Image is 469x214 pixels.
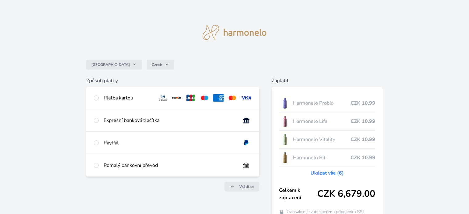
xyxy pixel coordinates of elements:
span: CZK 10.99 [351,99,375,107]
img: jcb.svg [185,94,196,102]
div: Platba kartou [104,94,152,102]
span: CZK 10.99 [351,154,375,161]
span: CZK 10.99 [351,136,375,143]
img: CLEAN_VITALITY_se_stinem_x-lo.jpg [279,132,291,147]
h6: Zaplatit [272,77,383,84]
img: CLEAN_LIFE_se_stinem_x-lo.jpg [279,114,291,129]
span: [GEOGRAPHIC_DATA] [91,62,130,67]
span: Harmonelo Probio [293,99,350,107]
h6: Způsob platby [86,77,259,84]
span: Harmonelo Vitality [293,136,350,143]
img: visa.svg [241,94,252,102]
img: CLEAN_PROBIO_se_stinem_x-lo.jpg [279,95,291,111]
span: Celkem k zaplacení [279,187,317,201]
img: diners.svg [157,94,169,102]
button: Czech [147,60,174,70]
img: onlineBanking_CZ.svg [241,117,252,124]
div: Expresní banková tlačítka [104,117,235,124]
img: amex.svg [213,94,224,102]
span: CZK 10.99 [351,118,375,125]
a: Ukázat vše (6) [311,169,344,177]
img: CLEAN_BIFI_se_stinem_x-lo.jpg [279,150,291,165]
div: Pomalý bankovní převod [104,162,235,169]
img: paypal.svg [241,139,252,147]
img: bankTransfer_IBAN.svg [241,162,252,169]
img: mc.svg [227,94,238,102]
span: Harmonelo Bifi [293,154,350,161]
span: Czech [152,62,162,67]
span: Vrátit se [239,184,254,189]
img: logo.svg [203,25,267,40]
span: CZK 6,679.00 [317,188,375,200]
img: maestro.svg [199,94,210,102]
a: Vrátit se [224,182,259,192]
div: PayPal [104,139,235,147]
img: discover.svg [171,94,183,102]
button: [GEOGRAPHIC_DATA] [86,60,142,70]
span: Harmonelo Life [293,118,350,125]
